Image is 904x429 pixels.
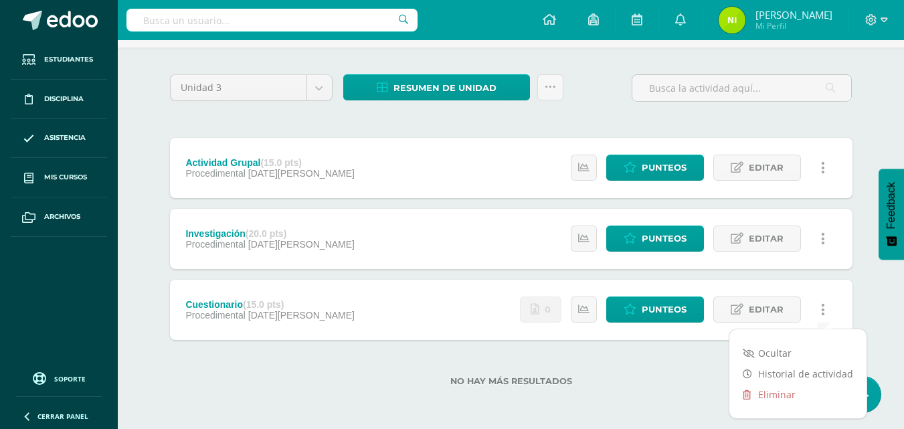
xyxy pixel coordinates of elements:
[44,172,87,183] span: Mis cursos
[393,76,496,100] span: Resumen de unidad
[170,376,852,386] label: No hay más resultados
[606,226,704,252] a: Punteos
[729,384,867,405] a: Eliminar
[246,228,286,239] strong: (20.0 pts)
[248,310,355,321] span: [DATE][PERSON_NAME]
[260,157,301,168] strong: (15.0 pts)
[181,75,296,100] span: Unidad 3
[606,296,704,323] a: Punteos
[642,297,687,322] span: Punteos
[185,299,355,310] div: Cuestionario
[11,119,107,159] a: Asistencia
[749,155,784,180] span: Editar
[885,182,897,229] span: Feedback
[606,155,704,181] a: Punteos
[632,75,851,101] input: Busca la actividad aquí...
[642,226,687,251] span: Punteos
[749,297,784,322] span: Editar
[44,54,93,65] span: Estudiantes
[520,296,561,323] a: No se han realizado entregas
[171,75,332,100] a: Unidad 3
[11,197,107,237] a: Archivos
[243,299,284,310] strong: (15.0 pts)
[16,369,102,387] a: Soporte
[185,310,246,321] span: Procedimental
[185,157,355,168] div: Actividad Grupal
[11,158,107,197] a: Mis cursos
[749,226,784,251] span: Editar
[185,228,355,239] div: Investigación
[343,74,530,100] a: Resumen de unidad
[729,343,867,363] a: Ocultar
[248,239,355,250] span: [DATE][PERSON_NAME]
[642,155,687,180] span: Punteos
[11,40,107,80] a: Estudiantes
[248,168,355,179] span: [DATE][PERSON_NAME]
[126,9,418,31] input: Busca un usuario...
[44,133,86,143] span: Asistencia
[545,297,551,322] span: 0
[54,374,86,383] span: Soporte
[755,20,832,31] span: Mi Perfil
[185,168,246,179] span: Procedimental
[185,239,246,250] span: Procedimental
[44,94,84,104] span: Disciplina
[37,412,88,421] span: Cerrar panel
[11,80,107,119] a: Disciplina
[719,7,745,33] img: 847ab3172bd68bb5562f3612eaf970ae.png
[729,363,867,384] a: Historial de actividad
[755,8,832,21] span: [PERSON_NAME]
[44,211,80,222] span: Archivos
[879,169,904,260] button: Feedback - Mostrar encuesta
